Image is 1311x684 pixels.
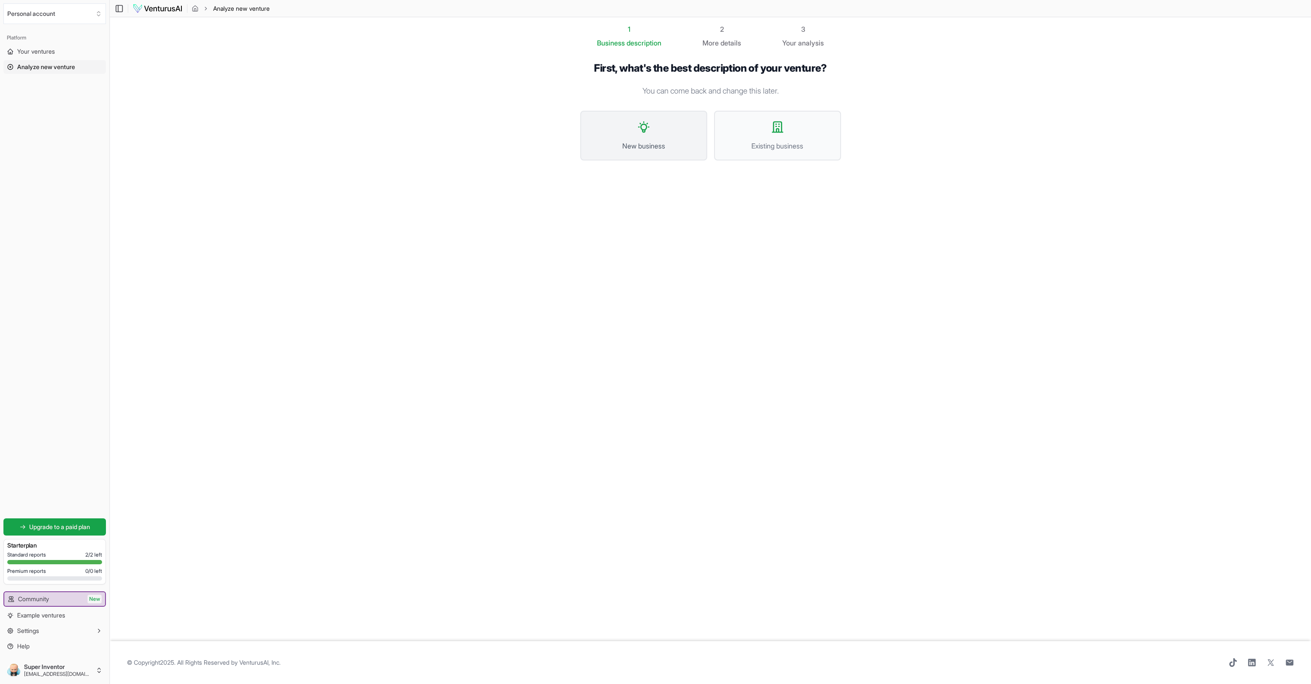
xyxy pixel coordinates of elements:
button: Existing business [714,111,841,160]
span: Business [597,38,625,48]
span: New [87,595,102,603]
a: Help [3,639,106,653]
a: Upgrade to a paid plan [3,518,106,536]
span: Premium reports [7,568,46,575]
a: Analyze new venture [3,60,106,74]
span: [EMAIL_ADDRESS][DOMAIN_NAME] [24,671,92,678]
span: 0 / 0 left [85,568,102,575]
nav: breadcrumb [192,4,270,13]
span: Help [17,642,30,651]
div: 1 [597,24,661,34]
button: Super Inventor[EMAIL_ADDRESS][DOMAIN_NAME] [3,660,106,681]
img: logo [133,3,183,14]
button: Select an organization [3,3,106,24]
h3: Starter plan [7,541,102,550]
div: 2 [702,24,741,34]
span: details [720,39,741,47]
span: Analyze new venture [17,63,75,71]
span: Standard reports [7,551,46,558]
p: You can come back and change this later. [580,85,841,97]
button: New business [580,111,707,160]
span: More [702,38,719,48]
a: Your ventures [3,45,106,58]
span: Upgrade to a paid plan [29,523,90,531]
div: Platform [3,31,106,45]
a: Example ventures [3,608,106,622]
span: Super Inventor [24,663,92,671]
span: New business [590,141,698,151]
img: ACg8ocJn3lCsLyFIrzy17ot2eoOEVCTtsP0fti_uZ7fSl6Kw9o40RRC7cQ=s96-c [7,663,21,677]
span: Analyze new venture [213,4,270,13]
span: Your ventures [17,47,55,56]
button: Settings [3,624,106,638]
span: Example ventures [17,611,65,620]
span: Settings [17,626,39,635]
span: analysis [798,39,824,47]
a: CommunityNew [4,592,105,606]
div: 3 [782,24,824,34]
a: VenturusAI, Inc [239,659,279,666]
span: Community [18,595,49,603]
h1: First, what's the best description of your venture? [580,62,841,75]
span: © Copyright 2025 . All Rights Reserved by . [127,658,280,667]
span: Existing business [723,141,832,151]
span: Your [782,38,796,48]
span: 2 / 2 left [85,551,102,558]
span: description [627,39,661,47]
